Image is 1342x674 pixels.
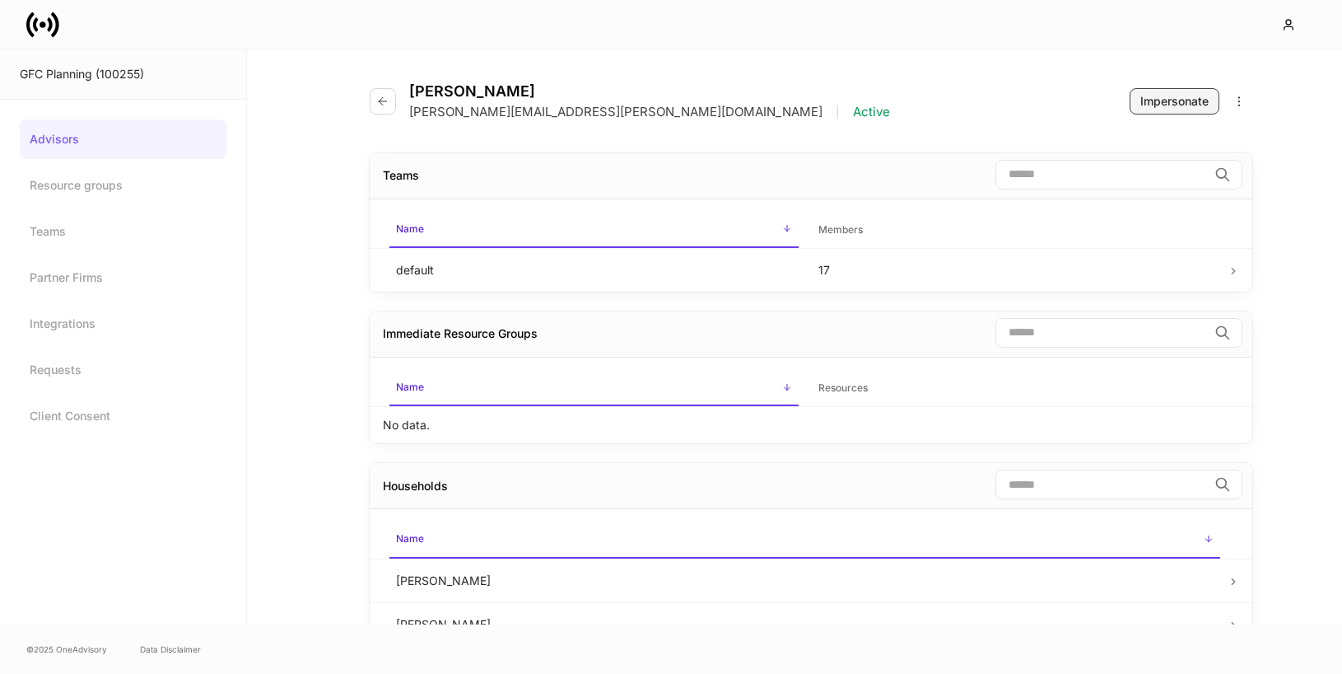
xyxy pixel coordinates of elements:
span: Members [812,213,1221,247]
a: Data Disclaimer [140,643,201,656]
p: Active [853,104,890,120]
td: [PERSON_NAME] [383,559,1227,602]
p: [PERSON_NAME][EMAIL_ADDRESS][PERSON_NAME][DOMAIN_NAME] [409,104,822,120]
td: [PERSON_NAME] [383,602,1227,646]
h6: Members [818,222,863,237]
a: Client Consent [20,396,226,436]
a: Integrations [20,304,226,344]
h6: Name [396,531,424,546]
span: Name [389,371,799,406]
span: © 2025 OneAdvisory [26,643,107,656]
h4: [PERSON_NAME] [409,82,890,101]
span: Name [389,522,1220,558]
a: Partner Firms [20,258,226,297]
p: | [836,104,840,120]
a: Requests [20,350,226,390]
td: 17 [805,248,1228,292]
td: default [383,248,805,292]
div: Households [383,478,448,494]
h6: Name [396,379,424,395]
p: No data. [383,417,430,433]
div: Impersonate [1140,93,1209,110]
button: Impersonate [1130,88,1219,115]
a: Teams [20,212,226,251]
h6: Name [396,221,424,236]
div: Teams [383,167,419,184]
a: Resource groups [20,166,226,205]
div: Immediate Resource Groups [383,325,538,342]
a: Advisors [20,119,226,159]
div: GFC Planning (100255) [20,66,226,82]
span: Resources [812,372,1221,405]
h6: Resources [818,380,868,396]
span: Name [389,213,799,248]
